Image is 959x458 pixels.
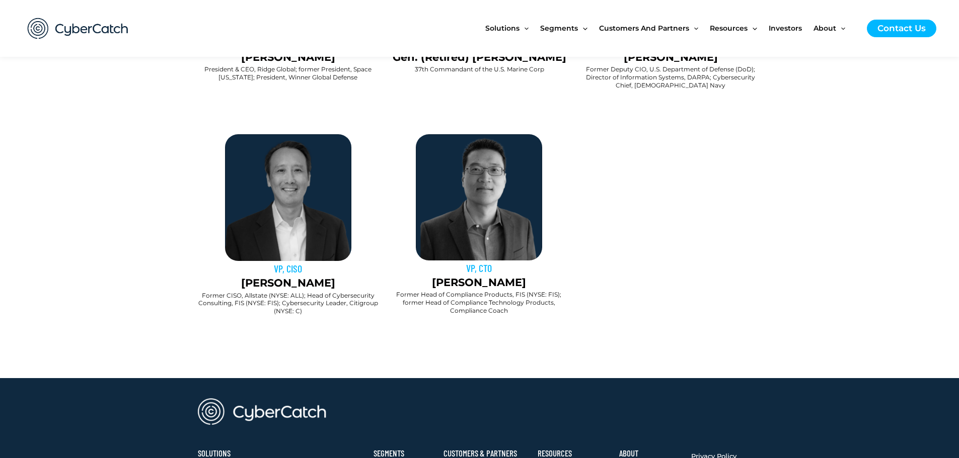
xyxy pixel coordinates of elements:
[540,7,578,49] span: Segments
[538,450,610,457] h2: Resources
[389,261,569,274] h3: VP, CTO
[374,450,433,457] h2: Segments
[710,7,748,49] span: Resources
[769,7,802,49] span: Investors
[444,450,528,457] h2: Customers & Partners
[389,65,570,73] h2: 37th Commandant of the U.S. Marine Corp
[836,7,845,49] span: Menu Toggle
[389,49,570,65] p: Gen. (Retired) [PERSON_NAME]
[198,49,379,65] p: [PERSON_NAME]
[769,7,814,49] a: Investors
[198,292,379,315] h2: Former CISO, Allstate (NYSE: ALL); Head of Cybersecurity Consulting, FIS (NYSE: FIS); Cybersecuri...
[580,65,761,89] h2: Former Deputy CIO, U.S. Department of Defense (DoD); Director of Information Systems, DARPA; Cybe...
[689,7,698,49] span: Menu Toggle
[867,20,936,37] a: Contact Us
[18,8,138,49] img: CyberCatch
[580,49,761,65] p: [PERSON_NAME]
[748,7,757,49] span: Menu Toggle
[389,291,569,314] h2: Former Head of Compliance Products, FIS (NYSE: FIS); former Head of Compliance Technology Product...
[619,450,681,457] h2: About
[198,262,379,275] h3: VP, CISO
[389,274,569,291] p: [PERSON_NAME]
[520,7,529,49] span: Menu Toggle
[599,7,689,49] span: Customers and Partners
[198,65,379,81] h2: President & CEO, Ridge Global; former President, Space [US_STATE]; President, Winner Global Defense
[814,7,836,49] span: About
[485,7,520,49] span: Solutions
[198,275,379,291] p: [PERSON_NAME]
[578,7,587,49] span: Menu Toggle
[198,450,269,457] h2: Solutions
[485,7,857,49] nav: Site Navigation: New Main Menu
